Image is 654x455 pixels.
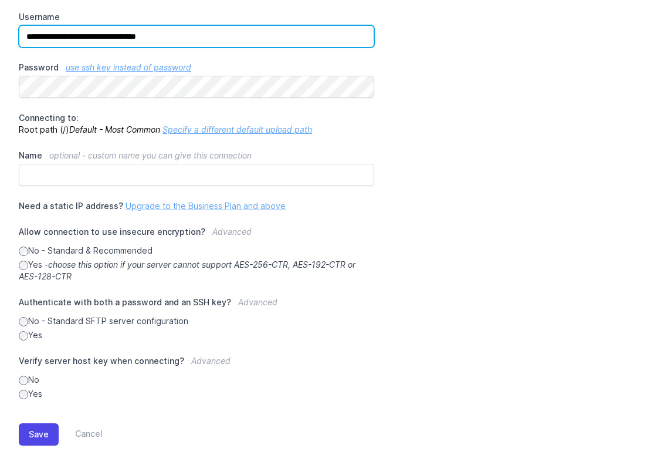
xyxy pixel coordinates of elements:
[19,226,374,245] label: Allow connection to use insecure encryption?
[19,62,374,73] label: Password
[19,390,28,399] input: Yes
[49,150,252,160] span: optional - custom name you can give this connection
[19,315,374,327] label: No - Standard SFTP server configuration
[191,356,231,366] span: Advanced
[19,331,28,341] input: Yes
[19,245,374,257] label: No - Standard & Recommended
[126,201,286,211] a: Upgrade to the Business Plan and above
[19,329,374,341] label: Yes
[19,423,59,446] button: Save
[19,317,28,326] input: No - Standard SFTP server configuration
[19,259,374,282] label: Yes -
[19,201,123,211] span: Need a static IP address?
[19,374,374,386] label: No
[19,259,355,281] i: choose this option if your server cannot support AES-256-CTR, AES-192-CTR or AES-128-CTR
[19,261,28,270] input: Yes -choose this option if your server cannot support AES-256-CTR, AES-192-CTR or AES-128-CTR
[162,124,312,134] a: Specify a different default upload path
[238,297,277,307] span: Advanced
[59,423,103,446] a: Cancel
[19,112,374,136] p: Root path (/)
[19,11,374,23] label: Username
[69,124,160,134] i: Default - Most Common
[19,113,79,123] span: Connecting to:
[19,376,28,385] input: No
[19,388,374,400] label: Yes
[19,150,374,161] label: Name
[19,296,374,315] label: Authenticate with both a password and an SSH key?
[595,396,640,441] iframe: Drift Widget Chat Controller
[66,62,191,72] a: use ssh key instead of password
[212,227,252,237] span: Advanced
[19,247,28,256] input: No - Standard & Recommended
[19,355,374,374] label: Verify server host key when connecting?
